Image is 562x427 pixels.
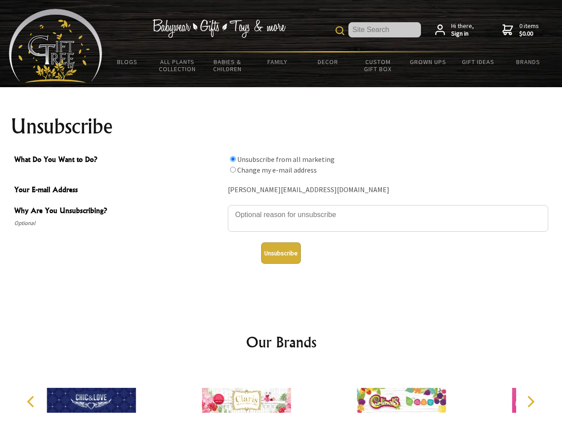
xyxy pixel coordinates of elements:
[102,52,153,71] a: BLOGS
[202,52,253,78] a: Babies & Children
[253,52,303,71] a: Family
[451,22,474,38] span: Hi there,
[451,30,474,38] strong: Sign in
[502,22,539,38] a: 0 items$0.00
[237,155,335,164] label: Unsubscribe from all marketing
[230,167,236,173] input: What Do You Want to Do?
[519,22,539,38] span: 0 items
[18,331,545,353] h2: Our Brands
[22,392,42,411] button: Previous
[228,183,548,197] div: [PERSON_NAME][EMAIL_ADDRESS][DOMAIN_NAME]
[14,154,223,167] span: What Do You Want to Do?
[336,26,344,35] img: product search
[237,165,317,174] label: Change my e-mail address
[435,22,474,38] a: Hi there,Sign in
[348,22,421,37] input: Site Search
[14,205,223,218] span: Why Are You Unsubscribing?
[353,52,403,78] a: Custom Gift Box
[453,52,503,71] a: Gift Ideas
[153,52,203,78] a: All Plants Collection
[14,218,223,229] span: Optional
[503,52,554,71] a: Brands
[9,9,102,83] img: Babyware - Gifts - Toys and more...
[519,30,539,38] strong: $0.00
[14,184,223,197] span: Your E-mail Address
[228,205,548,232] textarea: Why Are You Unsubscribing?
[11,116,552,137] h1: Unsubscribe
[152,19,286,38] img: Babywear - Gifts - Toys & more
[521,392,540,411] button: Next
[303,52,353,71] a: Decor
[261,242,301,264] button: Unsubscribe
[403,52,453,71] a: Grown Ups
[230,156,236,162] input: What Do You Want to Do?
